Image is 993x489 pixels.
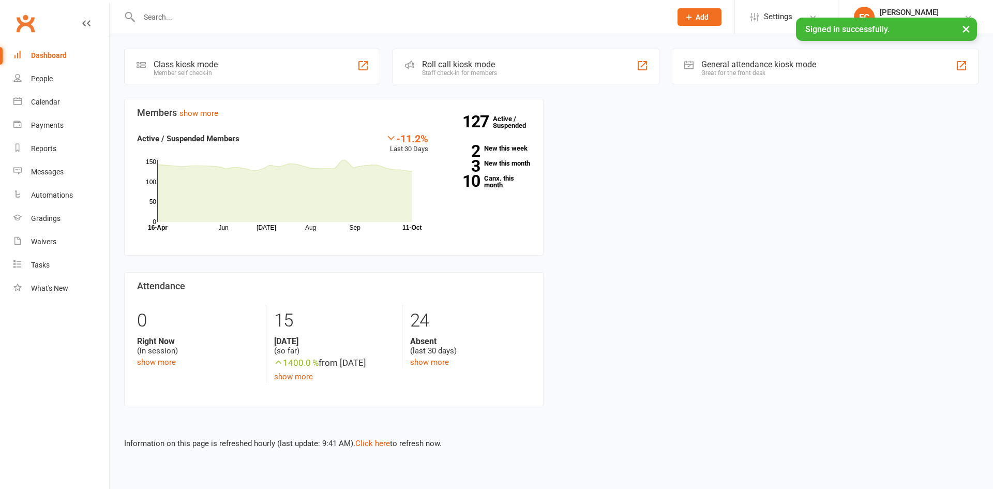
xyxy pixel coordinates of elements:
[493,108,538,137] a: 127Active / Suspended
[854,7,875,27] div: FC
[13,207,109,230] a: Gradings
[137,358,176,367] a: show more
[31,284,68,292] div: What's New
[12,10,38,36] a: Clubworx
[410,358,449,367] a: show more
[444,175,531,188] a: 10Canx. this month
[13,230,109,254] a: Waivers
[31,75,53,83] div: People
[701,69,816,77] div: Great for the front desk
[13,67,109,91] a: People
[274,336,395,356] div: (so far)
[274,356,395,370] div: from [DATE]
[274,336,395,346] strong: [DATE]
[678,8,721,26] button: Add
[422,60,497,69] div: Roll call kiosk mode
[179,109,218,118] a: show more
[386,132,428,144] div: -11.2%
[444,160,531,167] a: 3New this month
[13,44,109,67] a: Dashboard
[110,423,993,450] div: Information on this page is refreshed hourly (last update: 9:41 AM). to refresh now.
[13,254,109,277] a: Tasks
[31,144,56,153] div: Reports
[880,8,951,17] div: [PERSON_NAME]
[13,114,109,137] a: Payments
[764,5,792,28] span: Settings
[31,51,67,60] div: Dashboard
[13,277,109,300] a: What's New
[31,168,64,176] div: Messages
[13,184,109,207] a: Automations
[154,60,218,69] div: Class kiosk mode
[137,305,258,336] div: 0
[386,132,428,155] div: Last 30 Days
[444,143,480,159] strong: 2
[137,281,531,291] h3: Attendance
[13,160,109,184] a: Messages
[31,238,56,246] div: Waivers
[31,191,73,199] div: Automations
[274,372,313,381] a: show more
[137,134,239,143] strong: Active / Suspended Members
[696,13,709,21] span: Add
[137,108,531,118] h3: Members
[137,336,258,346] strong: Right Now
[274,358,319,368] span: 1400.0 %
[13,91,109,114] a: Calendar
[410,336,531,356] div: (last 30 days)
[701,60,816,69] div: General attendance kiosk mode
[355,439,390,448] a: Click here
[137,336,258,356] div: (in session)
[136,10,664,24] input: Search...
[422,69,497,77] div: Staff check-in for members
[154,69,218,77] div: Member self check-in
[880,17,951,26] div: Clinch Martial Arts Ltd
[410,305,531,336] div: 24
[444,173,480,189] strong: 10
[31,98,60,106] div: Calendar
[31,261,50,269] div: Tasks
[410,336,531,346] strong: Absent
[805,24,890,34] span: Signed in successfully.
[274,305,395,336] div: 15
[444,145,531,152] a: 2New this week
[957,18,975,40] button: ×
[31,214,61,223] div: Gradings
[462,114,493,129] strong: 127
[31,121,64,129] div: Payments
[444,158,480,174] strong: 3
[13,137,109,160] a: Reports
